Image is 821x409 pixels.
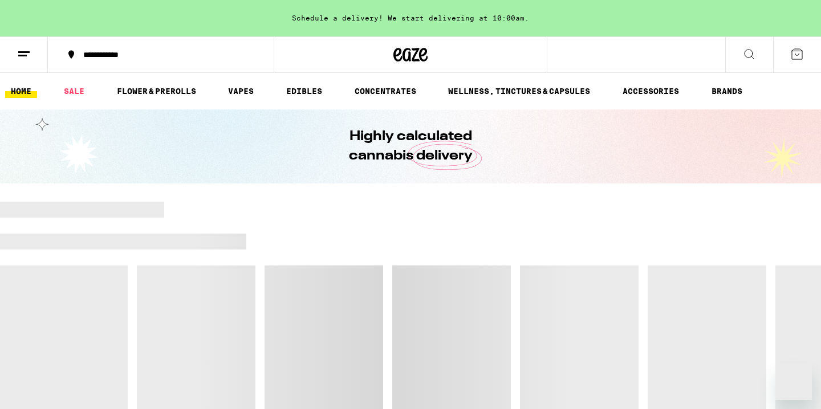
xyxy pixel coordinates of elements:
[58,84,90,98] a: SALE
[222,84,259,98] a: VAPES
[111,84,202,98] a: FLOWER & PREROLLS
[706,84,748,98] a: BRANDS
[281,84,328,98] a: EDIBLES
[617,84,685,98] a: ACCESSORIES
[775,363,812,400] iframe: Button to launch messaging window
[349,84,422,98] a: CONCENTRATES
[442,84,596,98] a: WELLNESS, TINCTURES & CAPSULES
[316,127,505,166] h1: Highly calculated cannabis delivery
[5,84,37,98] a: HOME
